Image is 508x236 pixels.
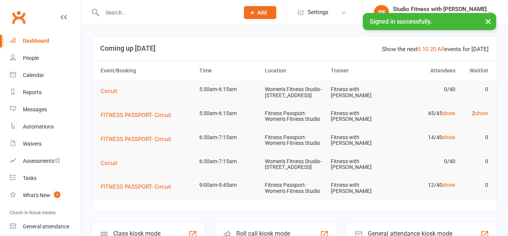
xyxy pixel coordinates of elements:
[196,104,262,122] td: 5:30am-6:15am
[393,6,487,13] div: Studio Fitness with [PERSON_NAME]
[101,136,171,143] span: FITNESS PASSPORT- Circuit
[23,223,69,230] div: General attendance
[101,112,171,119] span: FITNESS PASSPORT- Circuit
[459,104,492,122] td: 2
[422,46,428,53] a: 10
[327,104,393,128] td: Fitness with [PERSON_NAME]
[442,110,455,116] a: show
[23,55,39,61] div: People
[393,104,459,122] td: 45/45
[459,128,492,146] td: 0
[196,153,262,170] td: 6:30am-7:15am
[10,170,80,187] a: Tasks
[97,61,196,80] th: Event/Booking
[10,218,80,235] a: General attendance kiosk mode
[459,61,492,80] th: Waitlist
[442,134,455,140] a: show
[54,191,60,198] span: 1
[10,84,80,101] a: Reports
[10,187,80,204] a: What's New1
[101,182,176,191] button: FITNESS PASSPORT- Circuit
[101,87,123,96] button: Circuit
[393,13,487,19] div: Fitness with [PERSON_NAME]
[370,18,432,25] span: Signed in successfully.
[9,8,28,27] a: Clubworx
[393,176,459,194] td: 12/40
[10,118,80,135] a: Automations
[196,176,262,194] td: 9:00am-9:45am
[393,80,459,98] td: 0/40
[244,6,276,19] button: Add
[196,80,262,98] td: 5:30am-6:15am
[437,46,444,53] a: All
[257,10,267,16] span: Add
[418,46,421,53] a: 5
[327,61,393,80] th: Trainer
[23,106,47,112] div: Messages
[10,135,80,153] a: Waivers
[261,128,327,153] td: Fitness Passport- Women's Fitness Studio
[23,124,54,130] div: Automations
[261,61,327,80] th: Location
[261,153,327,177] td: Women's Fitness Studio- [STREET_ADDRESS]
[100,45,489,52] h3: Coming up [DATE]
[10,101,80,118] a: Messages
[196,61,262,80] th: Time
[10,153,80,170] a: Assessments
[196,128,262,146] td: 6:30am-7:15am
[23,141,42,147] div: Waivers
[327,128,393,153] td: Fitness with [PERSON_NAME]
[308,4,329,21] span: Settings
[261,176,327,200] td: Fitness Passport- Women's Fitness Studio
[101,183,171,190] span: FITNESS PASSPORT- Circuit
[393,128,459,146] td: 14/40
[261,80,327,104] td: Women's Fitness Studio- [STREET_ADDRESS]
[261,104,327,128] td: Fitness Passport- Women's Fitness Studio
[459,153,492,170] td: 0
[393,61,459,80] th: Attendees
[10,50,80,67] a: People
[442,182,455,188] a: show
[101,135,176,144] button: FITNESS PASSPORT- Circuit
[459,176,492,194] td: 0
[23,89,42,95] div: Reports
[23,192,50,198] div: What's New
[101,160,117,167] span: Circuit
[374,5,389,20] div: SF
[10,67,80,84] a: Calendar
[23,38,49,44] div: Dashboard
[327,153,393,177] td: Fitness with [PERSON_NAME]
[327,80,393,104] td: Fitness with [PERSON_NAME]
[23,158,61,164] div: Assessments
[101,111,176,120] button: FITNESS PASSPORT- Circuit
[100,7,234,18] input: Search...
[101,88,117,95] span: Circuit
[481,13,495,29] button: ×
[393,153,459,170] td: 0/40
[459,80,492,98] td: 0
[23,72,44,78] div: Calendar
[327,176,393,200] td: Fitness with [PERSON_NAME]
[101,159,123,168] button: Circuit
[10,32,80,50] a: Dashboard
[382,45,489,54] div: Show the next events for [DATE]
[475,110,488,116] a: show
[430,46,436,53] a: 20
[23,175,37,181] div: Tasks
